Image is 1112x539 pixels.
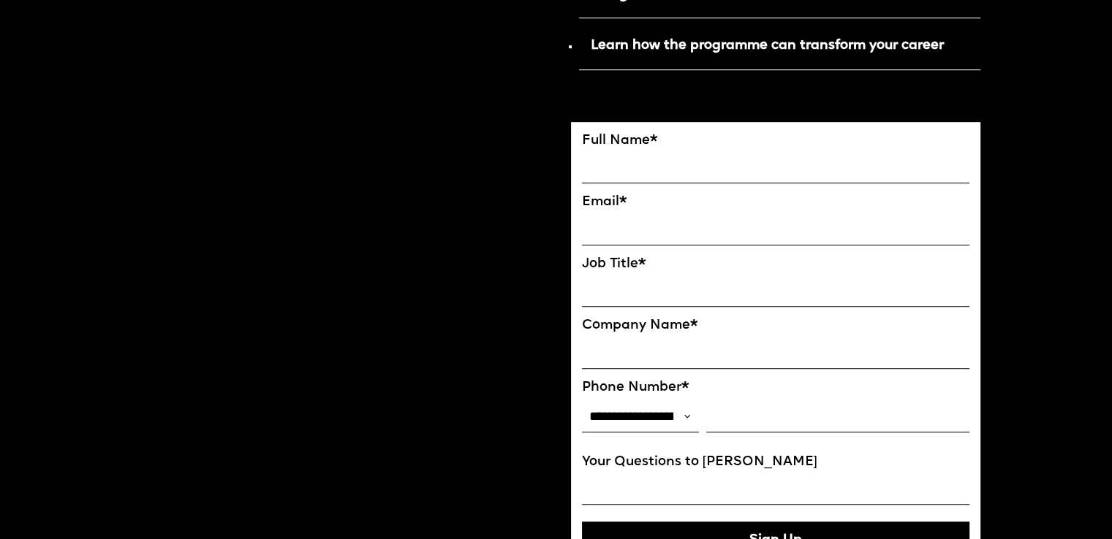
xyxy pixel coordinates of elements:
[582,318,970,334] label: Company Name
[582,380,970,396] label: Phone Number
[582,454,970,470] label: Your Questions to [PERSON_NAME]
[582,133,970,149] label: Full Name
[582,194,970,210] label: Email
[591,39,944,53] strong: Learn how the programme can transform your career
[582,256,970,272] label: Job Title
